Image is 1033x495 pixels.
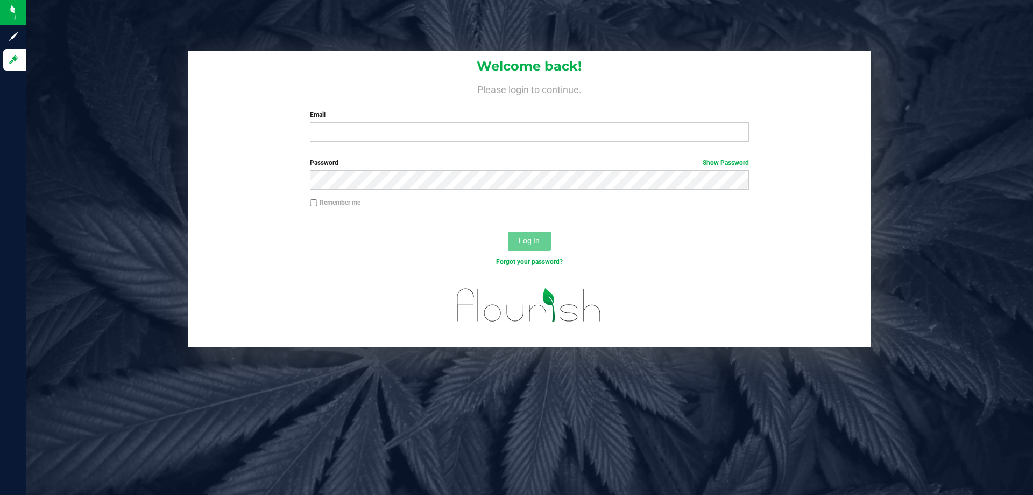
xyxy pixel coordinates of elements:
[8,54,19,65] inline-svg: Log in
[703,159,749,166] a: Show Password
[8,31,19,42] inline-svg: Sign up
[496,258,563,266] a: Forgot your password?
[310,159,338,166] span: Password
[188,82,871,95] h4: Please login to continue.
[519,236,540,245] span: Log In
[188,59,871,73] h1: Welcome back!
[310,198,360,207] label: Remember me
[310,199,317,207] input: Remember me
[508,232,551,251] button: Log In
[444,278,614,333] img: flourish_logo.svg
[310,110,748,120] label: Email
